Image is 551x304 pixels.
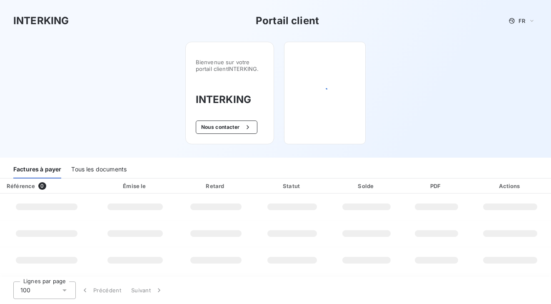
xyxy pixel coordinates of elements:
[471,182,549,190] div: Actions
[196,92,264,107] h3: INTERKING
[196,59,264,72] span: Bienvenue sur votre portail client INTERKING .
[76,281,126,299] button: Précédent
[126,281,168,299] button: Suivant
[13,13,69,28] h3: INTERKING
[196,121,257,134] button: Nous contacter
[95,182,176,190] div: Émise le
[13,161,61,178] div: Factures à payer
[256,182,328,190] div: Statut
[256,13,319,28] h3: Portail client
[71,161,127,178] div: Tous les documents
[20,286,30,294] span: 100
[519,18,525,24] span: FR
[332,182,401,190] div: Solde
[405,182,468,190] div: PDF
[179,182,253,190] div: Retard
[38,182,46,190] span: 0
[7,183,35,189] div: Référence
